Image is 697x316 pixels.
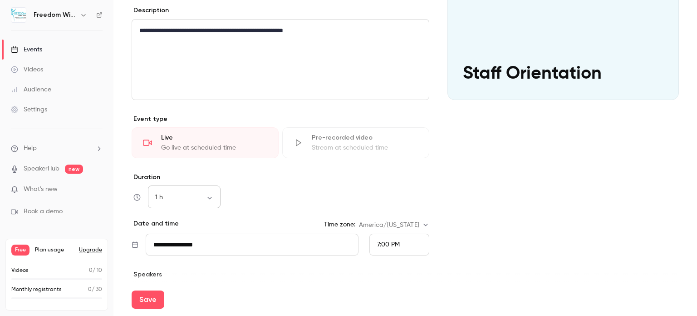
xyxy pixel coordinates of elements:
div: Stream at scheduled time [312,143,418,152]
p: Event type [132,115,429,124]
p: Monthly registrants [11,286,62,294]
iframe: Noticeable Trigger [92,186,103,194]
span: Free [11,245,29,256]
span: new [65,165,83,174]
div: editor [132,20,429,100]
span: What's new [24,185,58,194]
label: Time zone: [324,220,355,229]
div: Pre-recorded videoStream at scheduled time [282,127,429,158]
span: Help [24,144,37,153]
span: Book a demo [24,207,63,216]
p: Date and time [132,219,179,228]
div: Go live at scheduled time [161,143,267,152]
div: LiveGo live at scheduled time [132,127,279,158]
div: From [369,234,429,256]
section: description [132,19,429,100]
label: Description [132,6,169,15]
div: 1 h [148,193,221,202]
input: Tue, Feb 17, 2026 [146,234,358,256]
label: Duration [132,173,429,182]
div: America/[US_STATE] [359,221,429,230]
span: 0 [88,287,92,292]
div: Videos [11,65,43,74]
div: Pre-recorded video [312,133,418,142]
span: 7:00 PM [377,241,400,248]
p: / 30 [88,286,102,294]
div: Audience [11,85,51,94]
div: Live [161,133,267,142]
div: Events [11,45,42,54]
p: Speakers [132,270,429,279]
span: 0 [89,268,93,273]
img: Freedom Within Walls [11,8,26,22]
a: SpeakerHub [24,164,59,174]
button: Save [132,291,164,309]
h6: Freedom Within Walls [34,10,76,20]
p: Videos [11,266,29,275]
p: / 10 [89,266,102,275]
div: Settings [11,105,47,114]
li: help-dropdown-opener [11,144,103,153]
button: Upgrade [79,246,102,254]
span: Plan usage [35,246,74,254]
